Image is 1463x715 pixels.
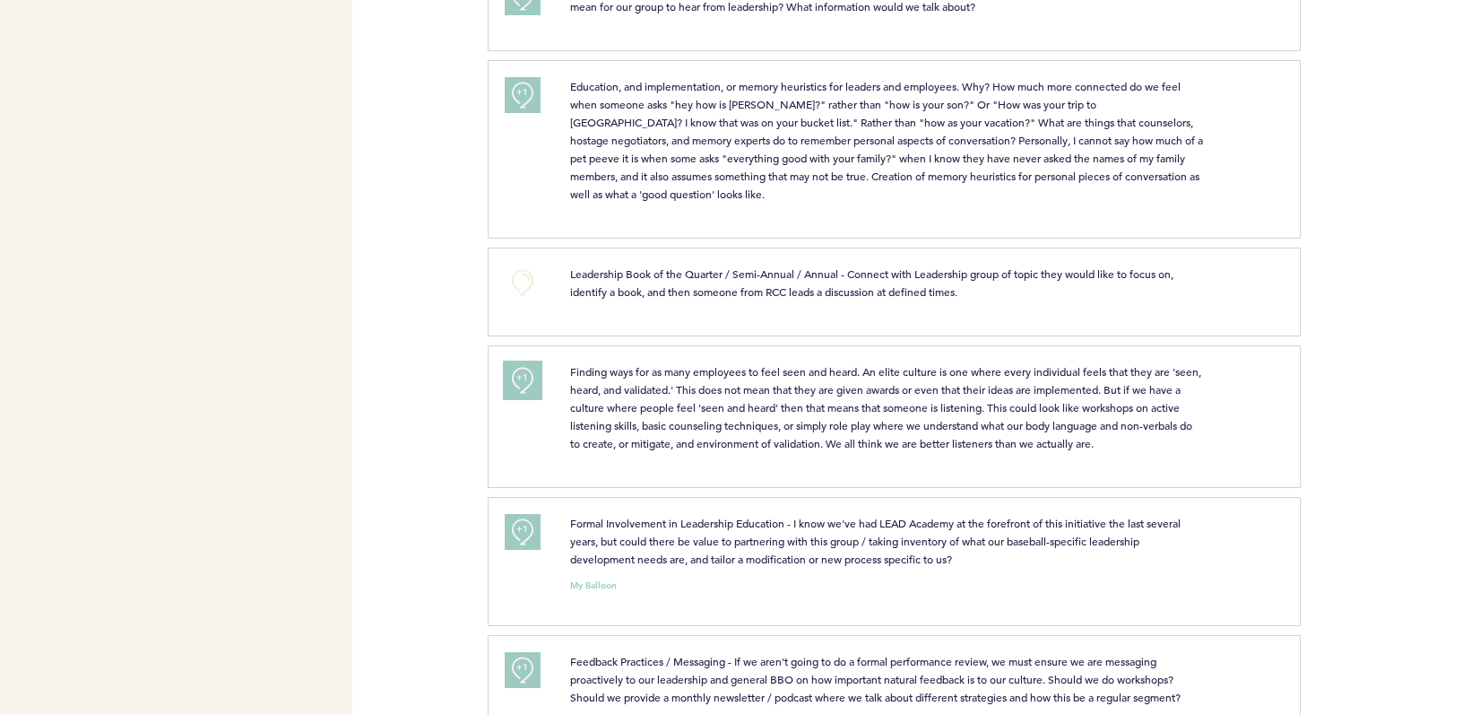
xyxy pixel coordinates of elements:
small: My Balloon [570,581,617,590]
span: Feedback Practices / Messaging - If we aren't going to do a formal performance review, we must en... [570,654,1181,704]
button: +1 [505,77,541,113]
span: +1 [516,520,529,538]
span: Formal Involvement in Leadership Education - I know we've had LEAD Academy at the forefront of th... [570,516,1183,566]
span: +1 [516,369,529,387]
button: +1 [505,362,541,398]
button: +1 [505,652,541,688]
span: Education, and implementation, or memory heuristics for leaders and employees. Why? How much more... [570,79,1206,201]
span: +1 [516,83,529,101]
span: +1 [516,658,529,676]
button: +1 [505,514,541,550]
span: Leadership Book of the Quarter / Semi-Annual / Annual - Connect with Leadership group of topic th... [570,266,1176,299]
span: Finding ways for as many employees to feel seen and heard. An elite culture is one where every in... [570,364,1204,450]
